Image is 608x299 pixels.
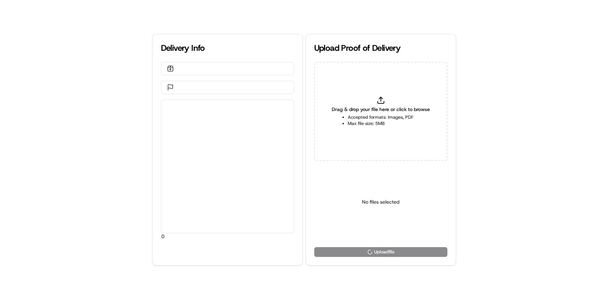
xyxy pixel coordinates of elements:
[362,198,399,205] p: No files selected
[161,100,294,233] div: 0
[161,42,294,54] div: Delivery Info
[314,42,447,54] div: Upload Proof of Delivery
[348,114,414,120] li: Accepted formats: Images, PDF
[332,106,430,113] span: Drag & drop your file here or click to browse
[348,120,414,127] li: Max file size: 5MB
